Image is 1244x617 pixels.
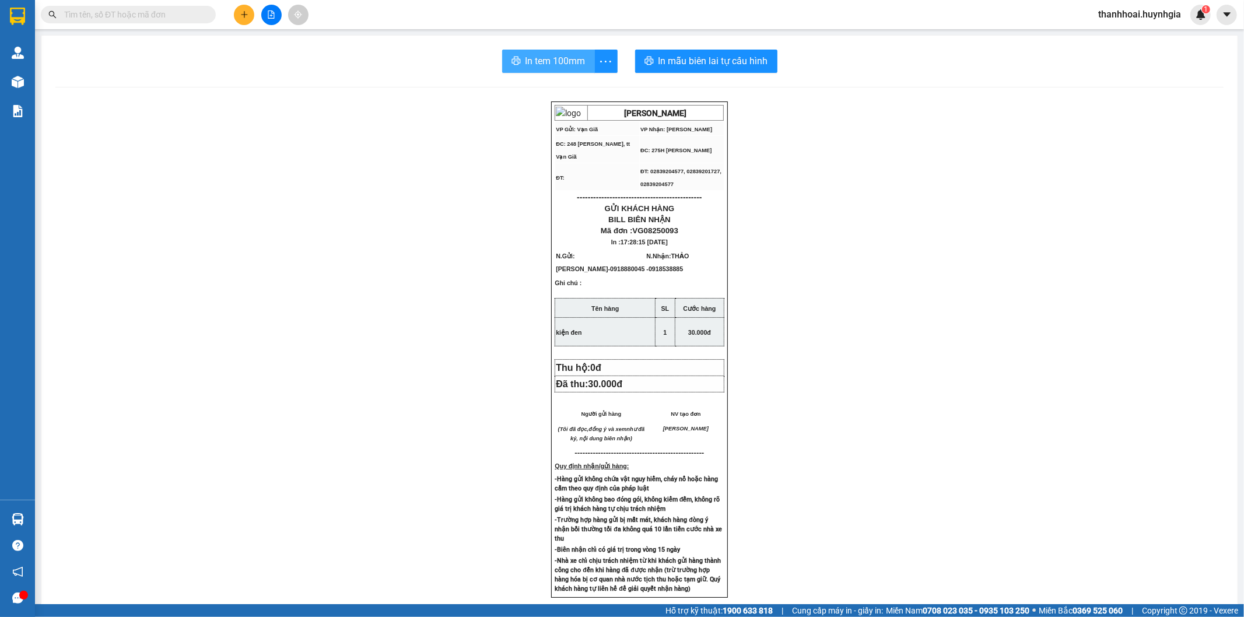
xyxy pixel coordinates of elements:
input: Tìm tên, số ĐT hoặc mã đơn [64,8,202,21]
strong: -Trường hợp hàng gửi bị mất mát, khách hàng đòng ý nhận bồi thường tối đa không quá 10 lần tiền c... [555,516,722,542]
img: warehouse-icon [12,76,24,88]
span: Đã thu: [556,379,622,389]
span: Hỗ trợ kỹ thuật: [665,604,773,617]
span: GỬI KHÁCH HÀNG [605,204,675,213]
strong: [PERSON_NAME] [625,108,687,118]
div: Quận 5 [100,10,181,24]
span: N.Nhận: [647,253,689,272]
img: icon-new-feature [1196,9,1206,20]
button: printerIn tem 100mm [502,50,595,73]
div: 0973102839 [10,38,92,54]
span: 17:28:15 [DATE] [621,239,668,246]
strong: Tên hàng [591,305,619,312]
span: aim [294,10,302,19]
strong: -Nhà xe chỉ chịu trách nhiệm từ khi khách gửi hàng thành công cho đến khi hàng đã được nhận (trừ ... [555,557,721,593]
img: logo [556,107,581,120]
div: 110.000 [98,61,183,90]
span: plus [240,10,248,19]
span: caret-down [1222,9,1232,20]
span: ---------------------------------------------- [577,192,702,202]
span: message [12,593,23,604]
span: In : [611,239,668,246]
span: ----------------------------------------------- [583,448,705,457]
strong: -Biên nhận chỉ có giá trị trong vòng 15 ngày [555,546,680,553]
span: question-circle [12,540,23,551]
span: Thu hộ: [556,363,606,373]
span: In tem 100mm [525,54,586,68]
span: 1 [664,329,667,336]
strong: 0369 525 060 [1073,606,1123,615]
span: Người gửi hàng [581,411,622,417]
span: Gửi: [10,11,28,23]
em: (Tôi đã đọc,đồng ý và xem [558,426,627,432]
strong: -Hàng gửi không chứa vật nguy hiểm, cháy nổ hoặc hàng cấm theo quy định của pháp luật [555,475,718,492]
span: BILL BIÊN NHẬN [608,215,671,224]
span: ĐT: 02839204577, 02839201727, 02839204577 [640,169,721,187]
span: | [1131,604,1133,617]
span: Chưa thu : [98,61,123,89]
span: VG08250093 [633,226,679,235]
strong: -Hàng gửi không bao đóng gói, không kiểm đếm, không rõ giá trị khách hàng tự chịu trách nhiệm [555,496,720,513]
span: - [608,265,645,272]
span: Nhận: [100,11,128,23]
span: Ghi chú : [555,279,581,296]
img: logo-vxr [10,8,25,25]
span: thanhhoai.huynhgia [1089,7,1190,22]
span: copyright [1179,607,1187,615]
span: | [782,604,783,617]
span: Miền Nam [886,604,1029,617]
span: --- [575,448,583,457]
sup: 1 [1202,5,1210,13]
button: printerIn mẫu biên lai tự cấu hình [635,50,777,73]
span: [PERSON_NAME] [663,426,709,432]
span: 0đ [590,363,601,373]
span: 0918880045 [610,265,644,272]
span: ĐC: 248 [PERSON_NAME], tt Vạn Giã [556,141,630,160]
span: notification [12,566,23,577]
button: caret-down [1217,5,1237,25]
button: more [594,50,618,73]
span: VP Gửi: Vạn Giã [556,127,598,132]
span: Mã đơn : [601,226,678,235]
span: ⚪️ [1032,608,1036,613]
span: file-add [267,10,275,19]
button: file-add [261,5,282,25]
button: plus [234,5,254,25]
span: VP Nhận: [PERSON_NAME] [640,127,712,132]
span: [PERSON_NAME] [556,265,608,272]
div: CÔ HẢI [10,24,92,38]
span: kiện đen [556,329,581,336]
span: ĐT: [556,175,565,181]
div: SANG [100,24,181,38]
span: printer [644,56,654,67]
span: more [595,54,617,69]
span: N.Gửi: [556,253,644,272]
span: In mẫu biên lai tự cấu hình [658,54,768,68]
button: aim [288,5,309,25]
div: Vạn Giã [10,10,92,24]
span: 0918538885 [649,265,683,272]
span: 30.000đ [588,379,622,389]
img: warehouse-icon [12,513,24,525]
span: ĐC: 275H [PERSON_NAME] [640,148,712,153]
span: Miền Bắc [1039,604,1123,617]
strong: 1900 633 818 [723,606,773,615]
strong: 0708 023 035 - 0935 103 250 [923,606,1029,615]
strong: Quy định nhận/gửi hàng: [555,462,629,469]
img: solution-icon [12,105,24,117]
div: 0903442024 [100,38,181,54]
strong: SL [661,305,670,312]
span: Cung cấp máy in - giấy in: [792,604,883,617]
span: 30.000đ [688,329,711,336]
span: printer [511,56,521,67]
span: search [48,10,57,19]
span: NV tạo đơn [671,411,700,417]
img: warehouse-icon [12,47,24,59]
strong: Cước hàng [684,305,716,312]
span: 1 [1204,5,1208,13]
